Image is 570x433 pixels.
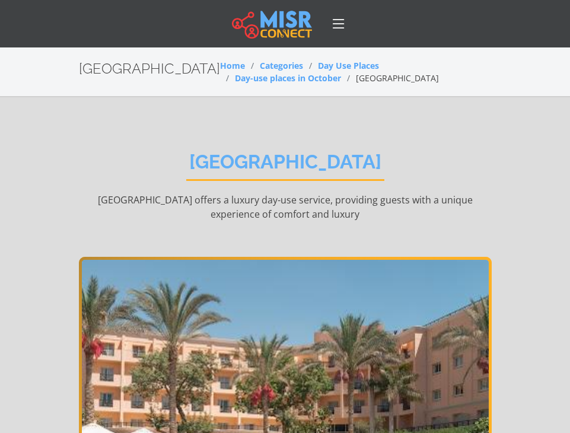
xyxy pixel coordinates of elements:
p: [GEOGRAPHIC_DATA] offers a luxury day-use service, providing guests with a unique experience of c... [79,193,492,221]
a: Day Use Places [318,60,379,71]
a: Categories [260,60,303,71]
img: main.misr_connect [232,9,311,39]
a: Day-use places in October [235,72,341,84]
h2: [GEOGRAPHIC_DATA] [186,151,384,181]
a: Home [220,60,245,71]
h2: [GEOGRAPHIC_DATA] [79,61,220,78]
li: [GEOGRAPHIC_DATA] [341,72,439,84]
